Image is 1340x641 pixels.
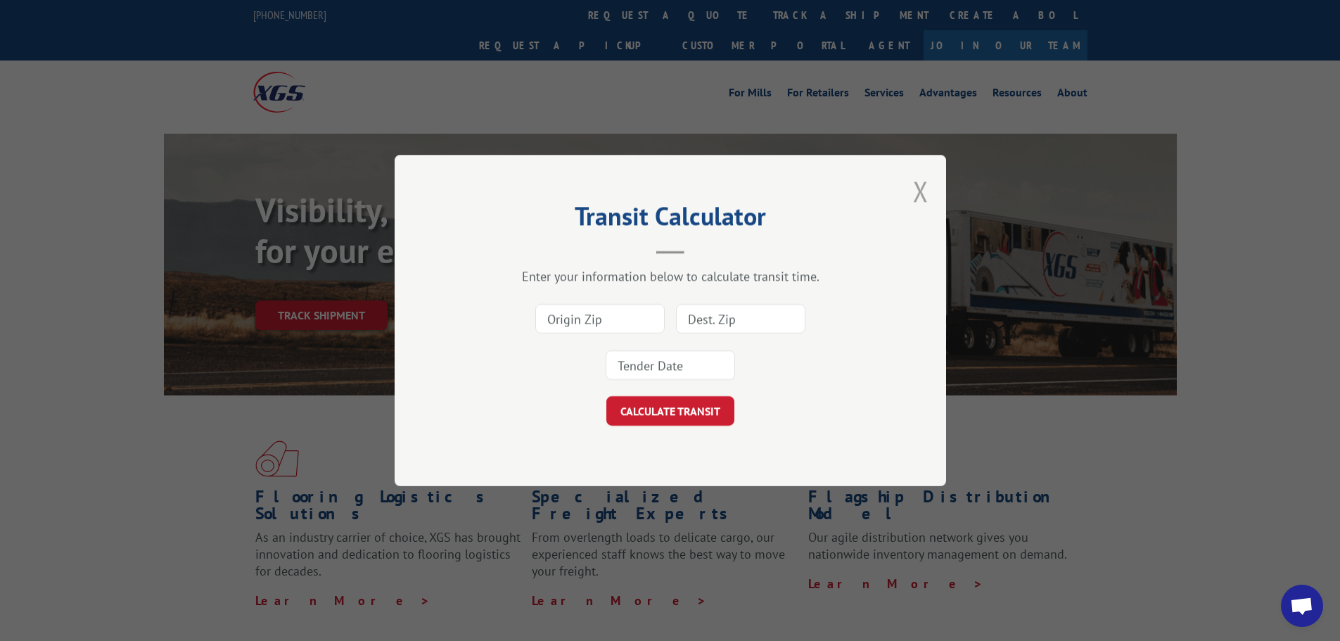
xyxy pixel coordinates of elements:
button: CALCULATE TRANSIT [606,396,734,426]
div: Open chat [1281,585,1323,627]
input: Origin Zip [535,304,665,334]
input: Dest. Zip [676,304,805,334]
input: Tender Date [606,350,735,380]
div: Enter your information below to calculate transit time. [465,268,876,284]
h2: Transit Calculator [465,206,876,233]
button: Close modal [913,172,929,210]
